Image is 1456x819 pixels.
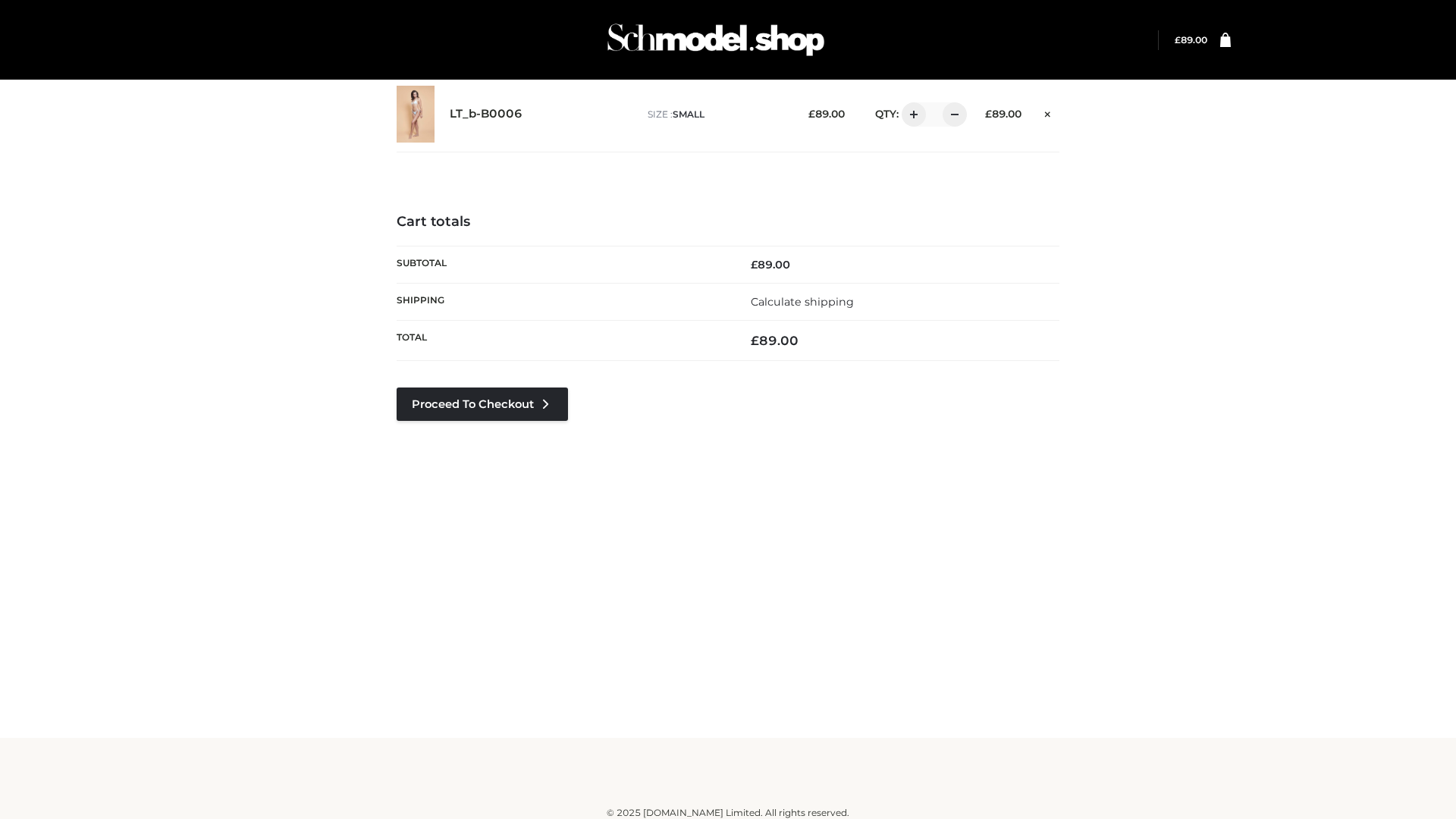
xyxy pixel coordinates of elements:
bdi: 89.00 [808,108,845,120]
img: Schmodel Admin 964 [602,10,830,70]
bdi: 89.00 [751,333,799,348]
th: Shipping [397,283,728,320]
span: SMALL [673,108,704,120]
p: size : [648,108,785,121]
span: £ [808,108,815,120]
th: Subtotal [397,246,728,283]
a: LT_b-B0006 [450,107,522,121]
a: £89.00 [1175,34,1207,45]
h4: Cart totals [397,214,1059,231]
bdi: 89.00 [751,258,790,271]
span: £ [751,258,758,271]
th: Total [397,321,728,361]
span: £ [751,333,759,348]
a: Proceed to Checkout [397,388,568,421]
a: Remove this item [1037,102,1059,122]
bdi: 89.00 [1175,34,1207,45]
bdi: 89.00 [985,108,1021,120]
span: £ [985,108,992,120]
div: QTY: [860,102,962,127]
a: Calculate shipping [751,295,854,309]
span: £ [1175,34,1181,45]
